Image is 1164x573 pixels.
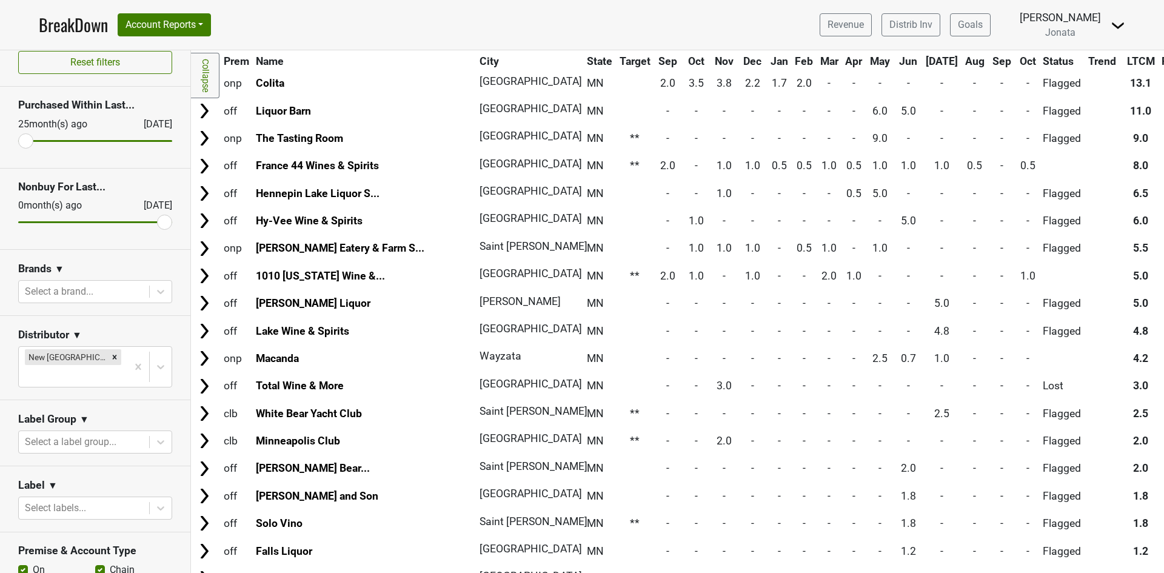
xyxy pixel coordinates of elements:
th: &nbsp;: activate to sort column ascending [192,50,219,72]
span: - [907,77,910,89]
a: Macanda [256,352,299,364]
span: - [1026,132,1029,144]
span: - [907,242,910,254]
span: - [666,132,669,144]
button: Reset filters [18,51,172,74]
span: - [695,105,698,117]
span: - [1000,242,1003,254]
span: - [973,132,976,144]
th: Target: activate to sort column ascending [617,50,654,72]
img: Arrow right [195,542,213,560]
span: - [852,242,855,254]
h3: Nonbuy For Last... [18,181,172,193]
span: MN [587,297,604,309]
span: 0.5 [797,242,812,254]
span: - [907,132,910,144]
span: - [1000,325,1003,337]
span: - [778,297,781,309]
a: Hennepin Lake Liquor S... [256,187,380,199]
span: - [907,270,910,282]
span: - [803,325,806,337]
span: - [828,325,831,337]
span: Name [256,55,284,67]
a: Liquor Barn [256,105,311,117]
span: Wayzata [480,350,521,362]
div: [DATE] [133,198,172,213]
span: 1.0 [821,159,837,172]
span: - [666,187,669,199]
span: 5.0 [1133,270,1148,282]
span: Trend [1088,55,1116,67]
span: - [803,105,806,117]
a: France 44 Wines & Spirits [256,159,379,172]
span: 0.5 [846,187,861,199]
span: - [778,270,781,282]
span: - [695,325,698,337]
img: Arrow right [195,514,213,532]
h3: Label [18,479,45,492]
img: Arrow right [195,460,213,478]
a: Solo Vino [256,517,303,529]
h3: Distributor [18,329,69,341]
th: State: activate to sort column ascending [584,50,615,72]
span: - [1000,159,1003,172]
span: 1.0 [745,242,760,254]
span: - [1026,187,1029,199]
th: Apr: activate to sort column ascending [843,50,866,72]
span: Status [1043,55,1074,67]
span: - [723,132,726,144]
span: 4.8 [1133,325,1148,337]
span: - [778,132,781,144]
span: - [778,215,781,227]
th: Aug: activate to sort column ascending [962,50,988,72]
span: - [695,297,698,309]
img: Arrow right [195,184,213,203]
span: [GEOGRAPHIC_DATA] [480,130,582,142]
span: 5.5 [1133,242,1148,254]
span: - [803,132,806,144]
span: - [666,242,669,254]
span: 0.5 [797,159,812,172]
img: Arrow right [195,322,213,340]
th: May: activate to sort column ascending [866,50,894,72]
th: Nov: activate to sort column ascending [711,50,738,72]
a: White Bear Yacht Club [256,407,362,420]
span: - [778,325,781,337]
span: - [803,352,806,364]
span: 2.2 [745,77,760,89]
img: Arrow right [195,294,213,312]
span: - [666,297,669,309]
span: - [852,325,855,337]
span: [GEOGRAPHIC_DATA] [480,323,582,335]
span: - [695,132,698,144]
span: - [778,105,781,117]
td: Lost [1040,373,1085,399]
span: - [973,352,976,364]
span: 13.1 [1130,77,1151,89]
span: MN [587,270,604,282]
span: - [723,297,726,309]
th: Oct: activate to sort column ascending [683,50,710,72]
span: - [940,215,943,227]
img: Dropdown Menu [1111,18,1125,33]
a: Total Wine & More [256,380,344,392]
th: City: activate to sort column ascending [477,50,577,72]
span: - [695,159,698,172]
span: 1.0 [934,352,949,364]
th: Mar: activate to sort column ascending [817,50,841,72]
span: - [1000,270,1003,282]
span: - [778,242,781,254]
span: 1.0 [717,242,732,254]
span: MN [587,77,604,89]
th: Jul: activate to sort column ascending [923,50,961,72]
span: - [973,187,976,199]
span: Saint [PERSON_NAME] [480,240,587,252]
div: [DATE] [133,117,172,132]
span: - [723,105,726,117]
span: ▼ [48,478,58,493]
td: Flagged [1040,70,1085,96]
span: 2.0 [660,77,675,89]
div: 0 month(s) ago [18,198,115,213]
a: The Tasting Room [256,132,343,144]
span: - [723,352,726,364]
